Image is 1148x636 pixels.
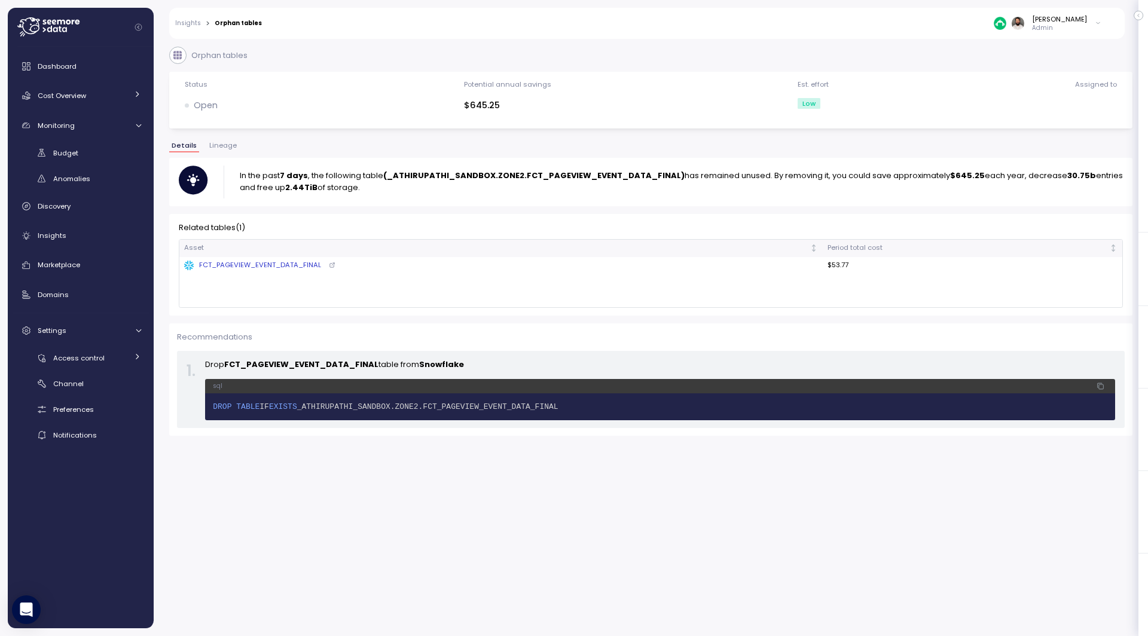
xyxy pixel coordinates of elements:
p: Recommendations [177,331,1125,343]
span: Access control [53,353,105,363]
div: Orphan tables [215,20,262,26]
strong: (_ATHIRUPATHI_SANDBOX.ZONE2.FCT_PAGEVIEW_EVENT_DATA_FINAL) [383,170,685,181]
strong: Snowflake [419,359,464,370]
a: Dashboard [13,54,149,78]
strong: 2.44TiB [285,182,317,193]
div: > [206,20,210,27]
p: sql [213,382,222,390]
a: Preferences [13,399,149,419]
a: Budget [13,143,149,163]
span: Settings [38,326,66,335]
strong: $645.25 [950,170,985,181]
div: Open Intercom Messenger [12,595,41,624]
span: Channel [53,379,84,389]
a: Notifications [13,425,149,445]
span: IF [259,402,269,411]
a: Anomalies [13,169,149,188]
div: Potential annual savings [464,79,551,89]
span: Lineage [209,142,237,149]
span: Domains [38,290,69,299]
div: FCT_PAGEVIEW_EVENT_DATA_FINAL [184,260,320,271]
strong: 30.75b [1067,170,1096,181]
div: 1 . [187,359,196,383]
span: Anomalies [53,174,90,184]
span: Discovery [38,201,71,211]
span: Marketplace [38,260,80,270]
span: Notifications [53,430,97,440]
span: Details [172,142,197,149]
p: Orphan tables [191,50,248,62]
button: Collapse navigation [131,23,146,32]
a: Marketplace [13,253,149,277]
a: Settings [13,319,149,343]
img: 687cba7b7af778e9efcde14e.PNG [994,17,1006,29]
span: Insights [38,231,66,240]
span: Dashboard [38,62,77,71]
div: Period total cost [828,243,1107,253]
div: Not sorted [810,244,818,252]
img: ACg8ocLskjvUhBDgxtSFCRx4ztb74ewwa1VrVEuDBD_Ho1mrTsQB-QE=s96-c [1012,17,1024,29]
div: [PERSON_NAME] [1032,14,1087,24]
strong: 7 days [280,170,308,181]
th: AssetNot sorted [179,240,823,257]
span: Preferences [53,405,94,414]
p: Related tables ( 1 ) [179,222,1123,234]
p: Drop table from [205,359,1115,371]
span: TABLE [236,402,259,411]
a: Access control [13,348,149,368]
a: Cost Overview [13,84,149,108]
div: Est. effort [798,79,829,89]
a: Insights [13,224,149,247]
div: Assigned to [1075,79,1117,89]
td: $53.77 [823,257,1122,274]
th: Period total costNot sorted [823,240,1122,257]
strong: FCT_PAGEVIEW_EVENT_DATA_FINAL [224,359,378,370]
span: _ATHIRUPATHI_SANDBOX.ZONE2.FCT_PAGEVIEW_EVENT_DATA_FINAL [297,402,558,411]
a: Domains [13,283,149,307]
div: Not sorted [1109,244,1118,252]
span: EXISTS [269,402,297,411]
span: Monitoring [38,121,75,130]
a: Discovery [13,194,149,218]
div: Status [185,79,207,89]
a: FCT_PAGEVIEW_EVENT_DATA_FINAL [184,260,818,271]
div: $645.25 [464,99,551,112]
a: Channel [13,374,149,394]
a: Monitoring [13,114,149,137]
span: Cost Overview [38,91,86,100]
span: Budget [53,148,78,158]
a: Insights [175,20,201,26]
p: Admin [1032,24,1087,32]
p: In the past , the following table has remained unused. By removing it, you could save approximate... [240,170,1123,194]
div: Asset [184,243,808,253]
span: DROP [213,402,231,411]
p: Open [194,99,218,112]
div: Low [798,98,820,109]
